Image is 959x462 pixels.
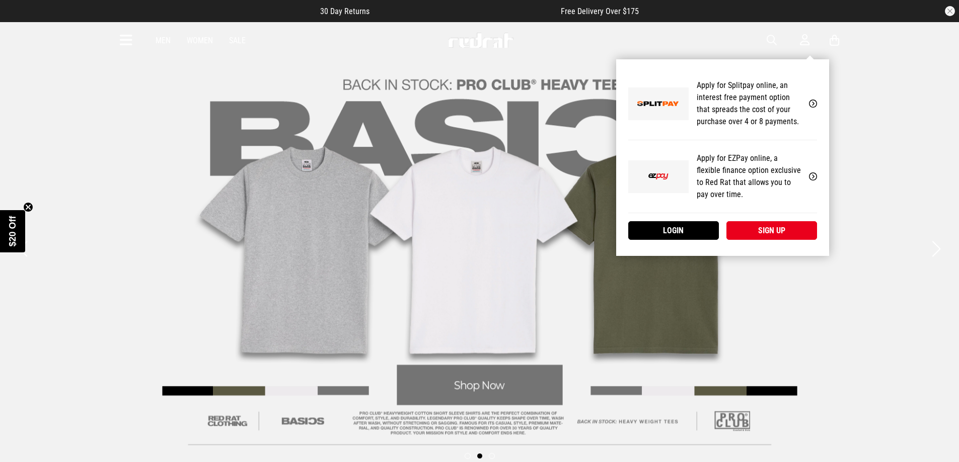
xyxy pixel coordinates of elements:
a: Women [187,36,213,45]
a: Apply for EZPay online, a flexible finance option exclusive to Red Rat that allows you to pay ove... [628,140,817,213]
span: Free Delivery Over $175 [561,7,639,16]
a: Sign up [726,221,817,240]
img: Redrat logo [448,33,514,48]
p: Apply for EZPay online, a flexible finance option exclusive to Red Rat that allows you to pay ove... [697,152,801,201]
p: Apply for Splitpay online, an interest free payment option that spreads the cost of your purchase... [697,79,801,128]
a: Apply for Splitpay online, an interest free payment option that spreads the cost of your purchase... [628,67,817,140]
button: Open LiveChat chat widget [8,4,38,34]
button: Next slide [929,238,943,260]
iframe: Customer reviews powered by Trustpilot [390,6,541,16]
span: 30 Day Returns [320,7,370,16]
a: Sale [229,36,246,45]
span: $20 Off [8,216,18,246]
a: Login [628,221,719,240]
a: Men [156,36,171,45]
button: Close teaser [23,202,33,212]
